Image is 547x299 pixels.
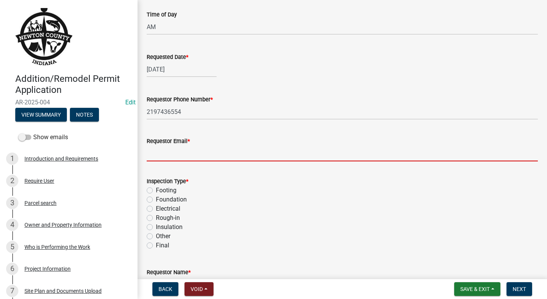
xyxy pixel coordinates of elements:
[15,112,67,118] wm-modal-confirm: Summary
[125,99,136,106] a: Edit
[15,73,131,96] h4: Addition/Remodel Permit Application
[147,62,217,77] input: mm/dd/yyyy
[15,108,67,122] button: View Summary
[6,219,18,231] div: 4
[6,197,18,209] div: 3
[147,97,213,102] label: Requestor Phone Number
[24,222,102,227] div: Owner and Property Information
[24,200,57,206] div: Parcel search
[70,112,99,118] wm-modal-confirm: Notes
[156,195,187,204] label: Foundation
[6,263,18,275] div: 6
[6,285,18,297] div: 7
[147,12,177,18] label: Time of Day
[147,55,188,60] label: Requested Date
[156,204,180,213] label: Electrical
[24,266,71,271] div: Project Information
[156,186,176,195] label: Footing
[18,133,68,142] label: Show emails
[184,282,214,296] button: Void
[191,286,203,292] span: Void
[156,232,170,241] label: Other
[15,8,73,65] img: Newton County, Indiana
[454,282,500,296] button: Save & Exit
[156,241,169,250] label: Final
[156,213,180,223] label: Rough-in
[159,286,172,292] span: Back
[147,270,191,275] label: Requestor Name
[6,153,18,165] div: 1
[152,282,178,296] button: Back
[125,99,136,106] wm-modal-confirm: Edit Application Number
[24,288,102,294] div: Site Plan and Documents Upload
[156,223,183,232] label: Insulation
[24,178,54,184] div: Require User
[70,108,99,122] button: Notes
[513,286,526,292] span: Next
[507,282,532,296] button: Next
[6,241,18,253] div: 5
[24,156,98,161] div: Introduction and Requirements
[6,175,18,187] div: 2
[147,139,190,144] label: Requestor Email
[147,179,188,184] label: Inspection Type
[24,244,90,250] div: Who is Performing the Work
[15,99,122,106] span: AR-2025-004
[460,286,490,292] span: Save & Exit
